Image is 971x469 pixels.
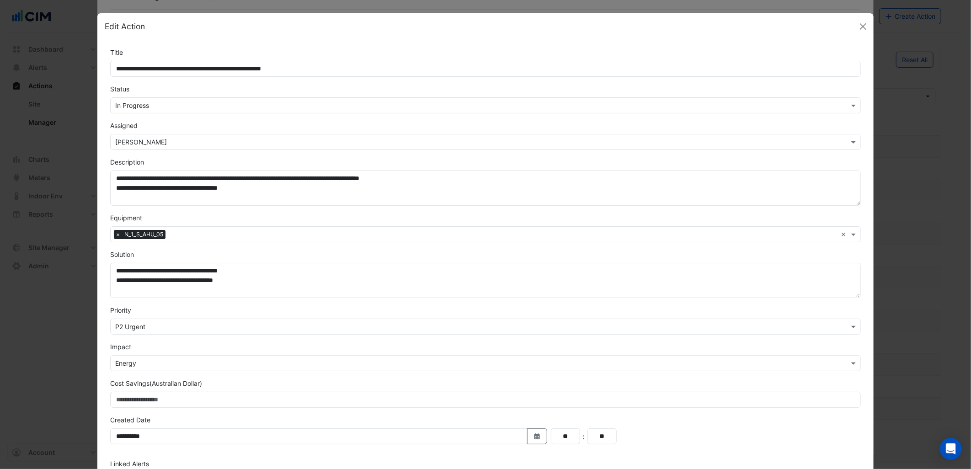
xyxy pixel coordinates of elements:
span: × [114,230,122,239]
div: : [580,431,587,442]
label: Created Date [110,415,150,425]
h5: Edit Action [105,21,145,32]
label: Title [110,48,123,57]
label: Equipment [110,213,142,223]
label: Linked Alerts [110,459,149,469]
span: Clear [841,229,849,239]
input: Minutes [587,428,617,444]
label: Description [110,157,144,167]
button: Close [856,20,870,33]
label: Impact [110,342,131,352]
div: Open Intercom Messenger [940,438,962,460]
input: Hours [551,428,580,444]
label: Cost Savings (Australian Dollar) [110,378,202,388]
label: Assigned [110,121,138,130]
label: Status [110,84,129,94]
label: Priority [110,305,131,315]
fa-icon: Select Date [533,432,541,440]
span: N_1_S_AHU_05 [122,230,165,239]
label: Solution [110,250,134,259]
